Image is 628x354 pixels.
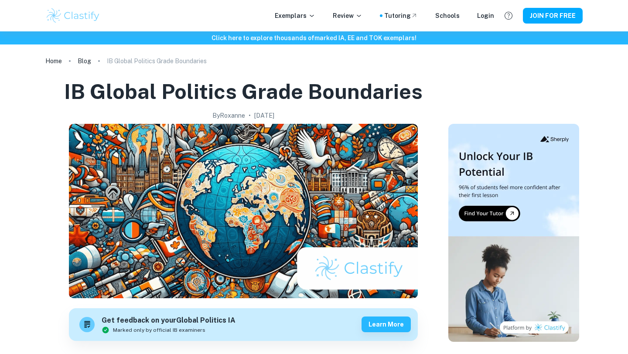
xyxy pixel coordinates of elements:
button: JOIN FOR FREE [523,8,583,24]
a: Get feedback on yourGlobal Politics IAMarked only by official IB examinersLearn more [69,308,418,341]
h6: Click here to explore thousands of marked IA, EE and TOK exemplars ! [2,33,626,43]
a: Schools [435,11,460,20]
button: Learn more [362,317,411,332]
h2: [DATE] [254,111,274,120]
a: Home [45,55,62,67]
p: Exemplars [275,11,315,20]
h1: IB Global Politics Grade Boundaries [64,78,423,106]
span: Marked only by official IB examiners [113,326,205,334]
img: Clastify logo [45,7,101,24]
img: IB Global Politics Grade Boundaries cover image [69,124,418,298]
a: Blog [78,55,91,67]
p: IB Global Politics Grade Boundaries [107,56,207,66]
h6: Get feedback on your Global Politics IA [102,315,235,326]
a: Login [477,11,494,20]
p: Review [333,11,362,20]
p: • [249,111,251,120]
button: Help and Feedback [501,8,516,23]
h2: By Roxanne [212,111,245,120]
a: Tutoring [384,11,418,20]
img: Thumbnail [448,124,579,342]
